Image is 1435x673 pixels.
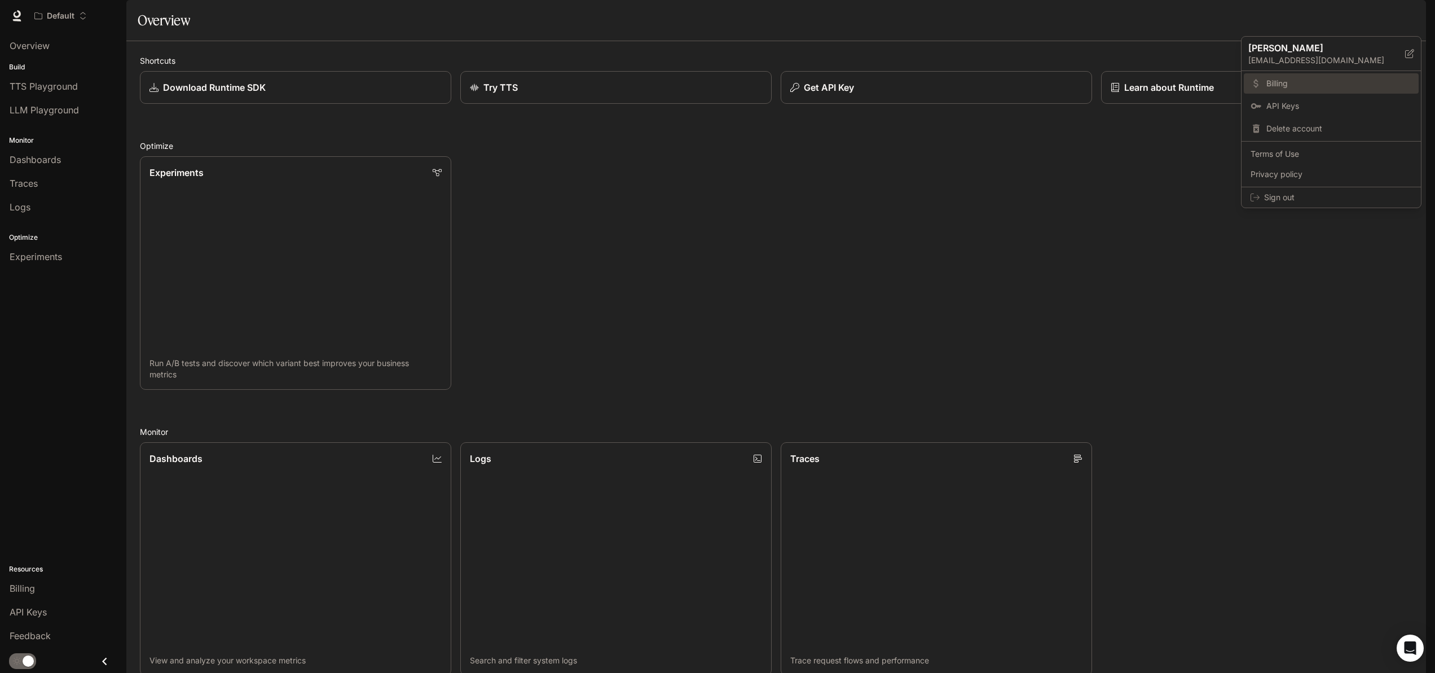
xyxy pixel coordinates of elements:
[1266,123,1412,134] span: Delete account
[1244,118,1419,139] div: Delete account
[1264,192,1412,203] span: Sign out
[1251,148,1412,160] span: Terms of Use
[1244,73,1419,94] a: Billing
[1266,100,1412,112] span: API Keys
[1266,78,1412,89] span: Billing
[1244,144,1419,164] a: Terms of Use
[1244,164,1419,184] a: Privacy policy
[1242,187,1421,208] div: Sign out
[1242,37,1421,71] div: [PERSON_NAME][EMAIL_ADDRESS][DOMAIN_NAME]
[1248,41,1387,55] p: [PERSON_NAME]
[1244,96,1419,116] a: API Keys
[1248,55,1405,66] p: [EMAIL_ADDRESS][DOMAIN_NAME]
[1251,169,1412,180] span: Privacy policy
